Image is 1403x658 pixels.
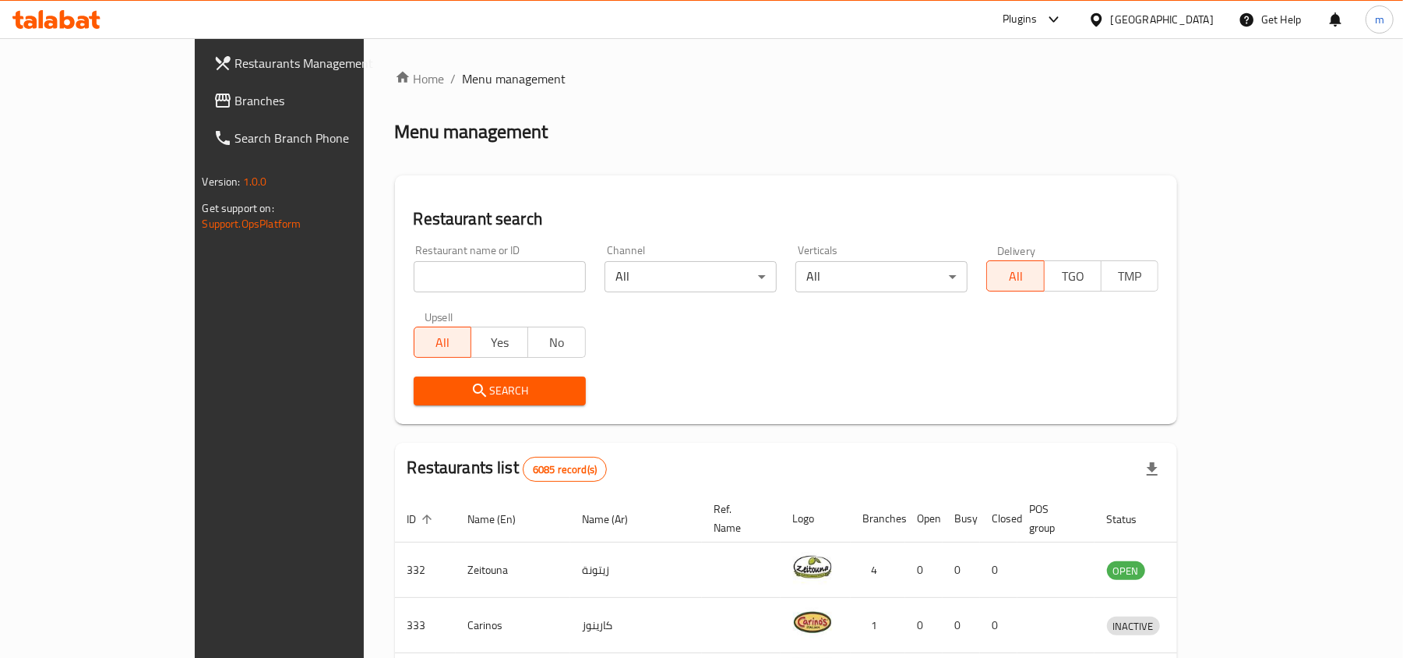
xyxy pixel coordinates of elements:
span: Ref. Name [714,500,762,537]
button: TMP [1101,260,1158,292]
th: Closed [980,495,1017,543]
h2: Menu management [395,119,548,144]
td: 4 [851,543,905,598]
td: 1 [851,598,905,653]
span: OPEN [1107,562,1145,580]
span: TMP [1108,265,1152,288]
td: 0 [943,598,980,653]
td: Carinos [456,598,570,653]
span: 6085 record(s) [523,462,606,477]
div: Total records count [523,457,607,482]
nav: breadcrumb [395,69,1178,88]
a: Restaurants Management [201,44,429,82]
div: INACTIVE [1107,617,1160,635]
span: INACTIVE [1107,617,1160,635]
span: All [421,331,465,354]
span: Status [1107,510,1158,529]
td: زيتونة [570,543,702,598]
td: 0 [905,543,943,598]
input: Search for restaurant name or ID.. [414,261,586,292]
th: Branches [851,495,905,543]
li: / [451,69,457,88]
td: 0 [905,598,943,653]
span: Restaurants Management [235,54,417,73]
div: [GEOGRAPHIC_DATA] [1111,11,1214,28]
td: Zeitouna [456,543,570,598]
h2: Restaurants list [407,456,608,482]
button: No [527,327,585,358]
div: Plugins [1003,10,1037,29]
span: POS group [1030,500,1076,537]
button: All [414,327,471,358]
span: Search Branch Phone [235,129,417,147]
a: Search Branch Phone [201,119,429,157]
th: Open [905,495,943,543]
button: TGO [1044,260,1102,292]
td: 0 [980,543,1017,598]
h2: Restaurant search [414,207,1159,231]
button: All [986,260,1044,292]
a: Branches [201,82,429,119]
button: Yes [471,327,528,358]
button: Search [414,377,586,405]
span: All [993,265,1038,288]
span: m [1375,11,1384,28]
label: Upsell [425,311,453,322]
span: Name (En) [468,510,537,529]
div: All [795,261,968,292]
label: Delivery [997,245,1036,256]
span: No [534,331,579,354]
span: Menu management [463,69,566,88]
img: Zeitouna [793,547,832,586]
span: 1.0.0 [243,172,267,192]
td: 0 [943,543,980,598]
span: Branches [235,91,417,110]
img: Carinos [793,603,832,642]
span: ID [407,510,437,529]
span: Version: [203,172,241,192]
th: Logo [781,495,851,543]
a: Support.OpsPlatform [203,214,301,234]
th: Busy [943,495,980,543]
div: OPEN [1107,561,1145,580]
td: كارينوز [570,598,702,653]
span: Yes [478,331,522,354]
span: Name (Ar) [583,510,649,529]
td: 0 [980,598,1017,653]
span: Get support on: [203,198,274,218]
span: Search [426,381,573,401]
div: Export file [1133,451,1171,488]
span: TGO [1051,265,1095,288]
div: All [605,261,777,292]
